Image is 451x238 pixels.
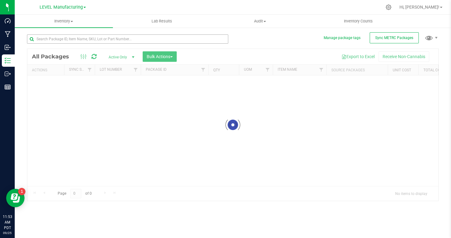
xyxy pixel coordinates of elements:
[385,4,392,10] div: Manage settings
[211,15,309,28] a: Audit
[5,58,11,64] inline-svg: Inventory
[3,231,12,235] p: 09/25
[399,5,439,10] span: Hi, [PERSON_NAME]!
[5,31,11,37] inline-svg: Manufacturing
[309,15,407,28] a: Inventory Counts
[5,84,11,90] inline-svg: Reports
[6,189,25,207] iframe: Resource center
[336,18,381,24] span: Inventory Counts
[370,32,419,43] button: Sync METRC Packages
[5,18,11,24] inline-svg: Dashboard
[143,18,180,24] span: Lab Results
[15,15,113,28] a: Inventory
[113,15,211,28] a: Lab Results
[375,36,413,40] span: Sync METRC Packages
[5,71,11,77] inline-svg: Outbound
[3,214,12,231] p: 11:53 AM PDT
[324,35,360,41] button: Manage package tags
[18,188,25,195] iframe: Resource center unread badge
[15,18,113,24] span: Inventory
[5,44,11,50] inline-svg: Inbound
[40,5,83,10] span: LEVEL Manufacturing
[27,34,228,44] input: Search Package ID, Item Name, SKU, Lot or Part Number...
[211,18,309,24] span: Audit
